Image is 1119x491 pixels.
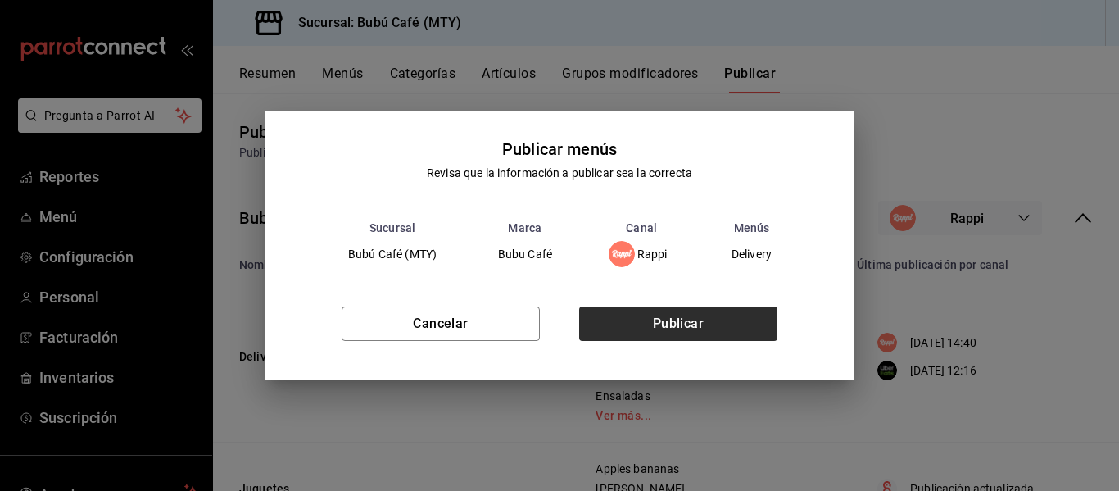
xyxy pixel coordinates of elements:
button: Publicar [579,307,777,341]
th: Sucursal [317,221,468,234]
span: Delivery [728,248,775,260]
div: Rappi [609,241,675,267]
th: Menús [701,221,802,234]
th: Marca [468,221,582,234]
td: Bubu Café [468,234,582,274]
div: Revisa que la información a publicar sea la correcta [427,165,692,182]
th: Canal [582,221,701,234]
td: Bubú Café (MTY) [317,234,468,274]
div: Publicar menús [502,137,617,161]
button: Cancelar [342,307,540,341]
